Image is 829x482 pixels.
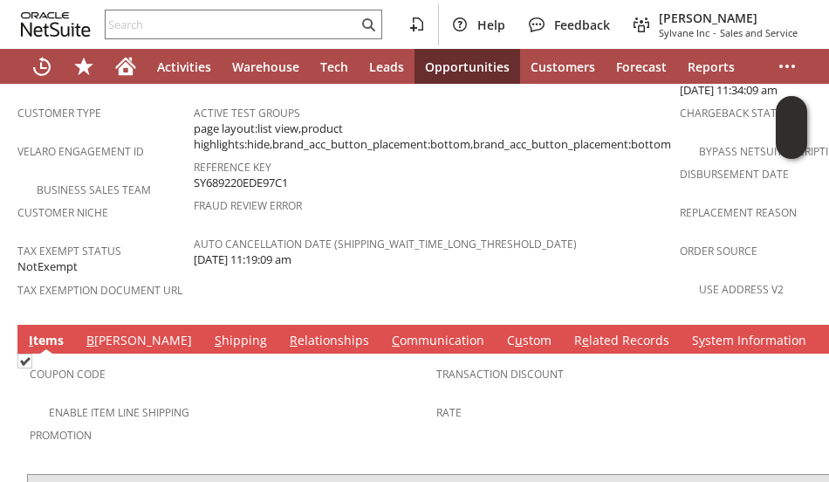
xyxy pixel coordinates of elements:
[713,26,716,39] span: -
[290,332,298,348] span: R
[776,96,807,159] iframe: Click here to launch Oracle Guided Learning Help Panel
[680,82,778,99] span: [DATE] 11:34:09 am
[232,59,299,75] span: Warehouse
[616,59,667,75] span: Forecast
[49,405,189,420] a: Enable Item Line Shipping
[766,49,808,84] div: More menus
[699,282,784,297] a: Use Address V2
[194,237,577,251] a: Auto Cancellation Date (shipping_wait_time_long_threshold_date)
[17,106,101,120] a: Customer Type
[31,56,52,77] svg: Recent Records
[222,49,310,84] a: Warehouse
[677,49,745,84] a: Reports
[477,17,505,33] span: Help
[17,258,78,275] span: NotExempt
[570,332,674,351] a: Related Records
[147,49,222,84] a: Activities
[359,49,414,84] a: Leads
[680,167,789,182] a: Disbursement Date
[582,332,589,348] span: e
[17,144,144,159] a: Velaro Engagement ID
[17,354,32,368] img: Checked
[369,59,404,75] span: Leads
[194,120,671,153] span: page layout:list view,product highlights:hide,brand_acc_button_placement:bottom,brand_acc_button_...
[37,182,151,197] a: Business Sales Team
[720,26,798,39] span: Sales and Service
[105,49,147,84] a: Home
[157,59,211,75] span: Activities
[680,244,757,258] a: Order Source
[515,332,523,348] span: u
[320,59,348,75] span: Tech
[285,332,373,351] a: Relationships
[659,26,709,39] span: Sylvane Inc
[659,10,798,26] span: [PERSON_NAME]
[776,128,807,160] span: Oracle Guided Learning Widget. To move around, please hold and drag
[688,332,811,351] a: System Information
[24,332,68,351] a: Items
[699,332,705,348] span: y
[194,198,302,213] a: Fraud Review Error
[387,332,489,351] a: Communication
[358,14,379,35] svg: Search
[17,205,108,220] a: Customer Niche
[436,367,564,382] a: Transaction Discount
[215,332,222,348] span: S
[194,175,288,191] span: SY689220EDE97C1
[21,12,91,37] svg: logo
[503,332,556,351] a: Custom
[21,49,63,84] a: Recent Records
[688,59,735,75] span: Reports
[680,106,791,120] a: Chargeback Status
[17,283,182,298] a: Tax Exemption Document URL
[194,160,271,175] a: Reference Key
[310,49,359,84] a: Tech
[82,332,196,351] a: B[PERSON_NAME]
[73,56,94,77] svg: Shortcuts
[30,428,92,443] a: Promotion
[30,367,106,382] a: Coupon Code
[115,56,136,77] svg: Home
[106,14,358,35] input: Search
[29,332,33,348] span: I
[63,49,105,84] div: Shortcuts
[520,49,606,84] a: Customers
[606,49,677,84] a: Forecast
[392,332,400,348] span: C
[531,59,595,75] span: Customers
[436,405,462,420] a: Rate
[680,205,797,220] a: Replacement reason
[414,49,520,84] a: Opportunities
[86,332,94,348] span: B
[210,332,271,351] a: Shipping
[194,106,300,120] a: Active Test Groups
[425,59,510,75] span: Opportunities
[17,244,121,258] a: Tax Exempt Status
[194,251,291,268] span: [DATE] 11:19:09 am
[554,17,610,33] span: Feedback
